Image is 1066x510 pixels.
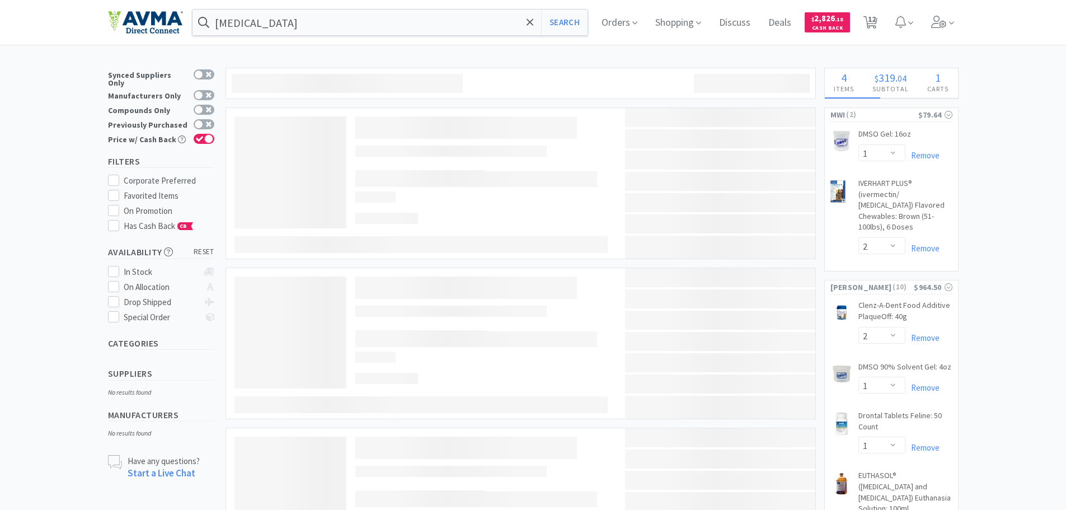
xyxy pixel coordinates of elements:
a: Drontal Tablets Feline: 50 Count [858,410,952,437]
i: No results found [108,388,151,396]
i: No results found [108,429,151,437]
span: 319 [879,71,895,85]
img: b45932d6a1b14660bd085f4088d51405_51275.jpeg [830,302,853,325]
a: Remove [905,382,940,393]
div: Special Order [124,311,198,324]
span: reset [194,246,214,258]
img: 2812b179af91479d8c5bdb14243cf27c_300477.jpeg [830,363,853,385]
a: Start a Live Chat [128,467,195,479]
span: . 18 [835,16,843,23]
h5: Manufacturers [108,409,214,422]
span: MWI [830,109,846,121]
span: $ [811,16,814,23]
h4: Items [825,83,863,94]
span: CB [178,223,189,230]
img: 09434ef4f06a4bddb62b721906253a7a_48668.jpeg [830,472,853,495]
div: Synced Suppliers Only [108,69,188,87]
span: 2,826 [811,13,843,24]
input: Search by item, sku, manufacturer, ingredient, size... [192,10,588,35]
span: [PERSON_NAME] [830,281,892,293]
span: Cash Back [811,25,843,32]
span: 1 [935,71,941,85]
div: On Allocation [124,280,198,294]
h4: Carts [918,83,958,94]
div: Drop Shipped [124,296,198,309]
a: DMSO 90% Solvent Gel: 4oz [858,362,951,377]
div: . [863,72,918,83]
img: 9637b8d9f872495fbe8bef2e0c7f06f2_7925.png [830,130,853,152]
img: 2db45751c089422cbb913d71613381a1_632603.jpeg [830,413,853,435]
img: 28862b2162b84c74840eac3171c0edcf_5153.png [830,180,846,203]
a: DMSO Gel: 16oz [858,129,911,144]
h5: Suppliers [108,367,214,380]
div: Previously Purchased [108,119,188,129]
a: Discuss [715,18,755,28]
span: ( 10 ) [891,282,914,293]
h4: Subtotal [863,83,918,94]
a: Remove [905,442,940,453]
button: Search [541,10,588,35]
div: Corporate Preferred [124,174,214,188]
div: On Promotion [124,204,214,218]
a: Deals [764,18,796,28]
span: Has Cash Back [124,221,194,231]
a: IVERHART PLUS® (ivermectin/ [MEDICAL_DATA]) Flavored Chewables: Brown (51-100lbs), 6 Doses [858,178,952,237]
span: 04 [898,73,907,84]
span: $ [875,73,879,84]
img: e4e33dab9f054f5782a47901c742baa9_102.png [108,11,183,34]
a: 12 [859,19,882,29]
a: Remove [905,333,940,343]
a: Clenz-A-Dent Food Additive PlaqueOff: 40g [858,300,952,326]
h5: Categories [108,337,214,350]
h5: Availability [108,246,214,259]
span: ( 2 ) [845,109,918,120]
div: Price w/ Cash Back [108,134,188,143]
p: Have any questions? [128,455,200,467]
span: 4 [841,71,847,85]
h5: Filters [108,155,214,168]
a: Remove [905,243,940,254]
div: In Stock [124,265,198,279]
a: $2,826.18Cash Back [805,7,850,38]
div: Favorited Items [124,189,214,203]
div: $964.50 [914,281,952,293]
div: Compounds Only [108,105,188,114]
div: $79.64 [918,109,952,121]
div: Manufacturers Only [108,90,188,100]
a: Remove [905,150,940,161]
